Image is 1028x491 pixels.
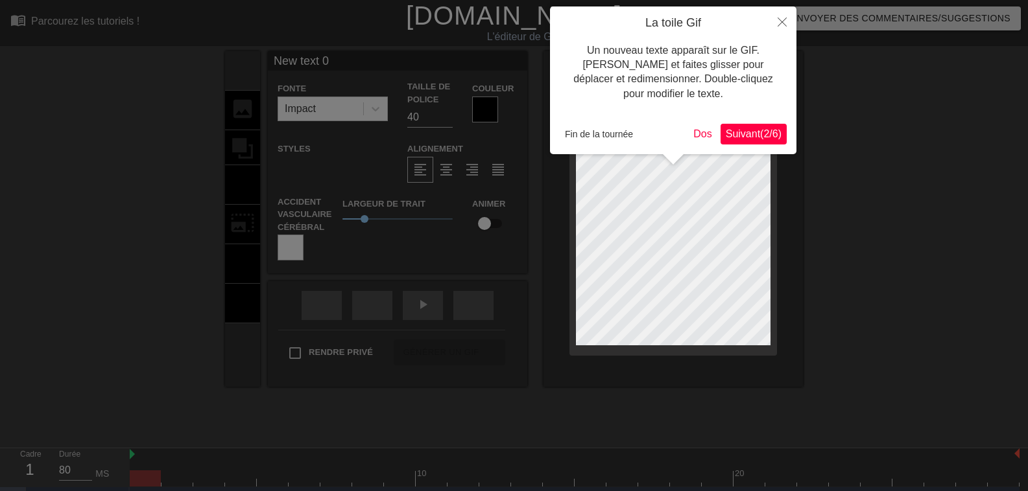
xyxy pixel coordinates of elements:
font: 6 [772,128,778,139]
font: menu_book [10,12,26,28]
button: Fin de la tournée [560,124,638,144]
font: MS [95,468,109,479]
font: 1 [25,461,34,478]
font: / [769,128,772,139]
font: Largeur de trait [342,199,425,209]
font: retour rapide [314,297,505,312]
font: Un nouveau texte apparaît sur le GIF. [PERSON_NAME] et faites glisser pour déplacer et redimensio... [573,45,773,99]
font: 10 [417,468,426,478]
a: Parcourez les tutoriels ! [10,12,139,32]
font: Suivant [726,128,760,139]
font: format_align_justify [490,162,506,177]
button: Dos [688,124,717,144]
font: titre [230,57,353,82]
button: Envoyer des commentaires/suggestions [780,6,1021,30]
font: La toile Gif [645,16,701,29]
font: play_arrow [415,297,431,312]
a: [DOMAIN_NAME] [406,1,622,30]
font: Parcourez les tutoriels ! [31,16,139,27]
font: sauter_précédent [365,297,596,312]
font: Animer [472,199,505,209]
font: Fin de la tournée [565,129,633,139]
font: format_align_center [438,162,454,177]
font: Accident vasculaire cérébral [278,197,332,232]
font: Dos [693,128,711,139]
font: sauter_suivant [466,297,684,312]
button: Suivant [721,124,787,144]
font: format_soulignement [335,162,630,177]
font: Fonte [278,84,306,93]
font: format_align_left [412,162,428,177]
font: Envoyer des commentaires/suggestions [791,13,1010,23]
font: ( [760,128,763,139]
font: Taille de police [407,82,450,104]
font: Impact [285,103,316,114]
font: 20 [735,468,744,478]
font: Rendre privé [309,347,373,357]
font: ajouter_cercle [246,75,401,86]
img: bound-end.png [1014,448,1020,459]
font: ) [778,128,782,139]
font: 2 [763,128,769,139]
font: format_gras [283,162,454,177]
button: Fermer [768,6,796,36]
font: L'éditeur de GIF en ligne [487,31,601,42]
font: Couleur [472,84,514,93]
font: format_align_right [464,162,480,177]
font: Durée [59,450,80,459]
font: format_italique [309,162,542,177]
font: Styles [278,144,311,154]
font: Alignement [407,144,463,154]
font: Cadre [20,450,42,459]
h4: La toile Gif [560,16,787,30]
